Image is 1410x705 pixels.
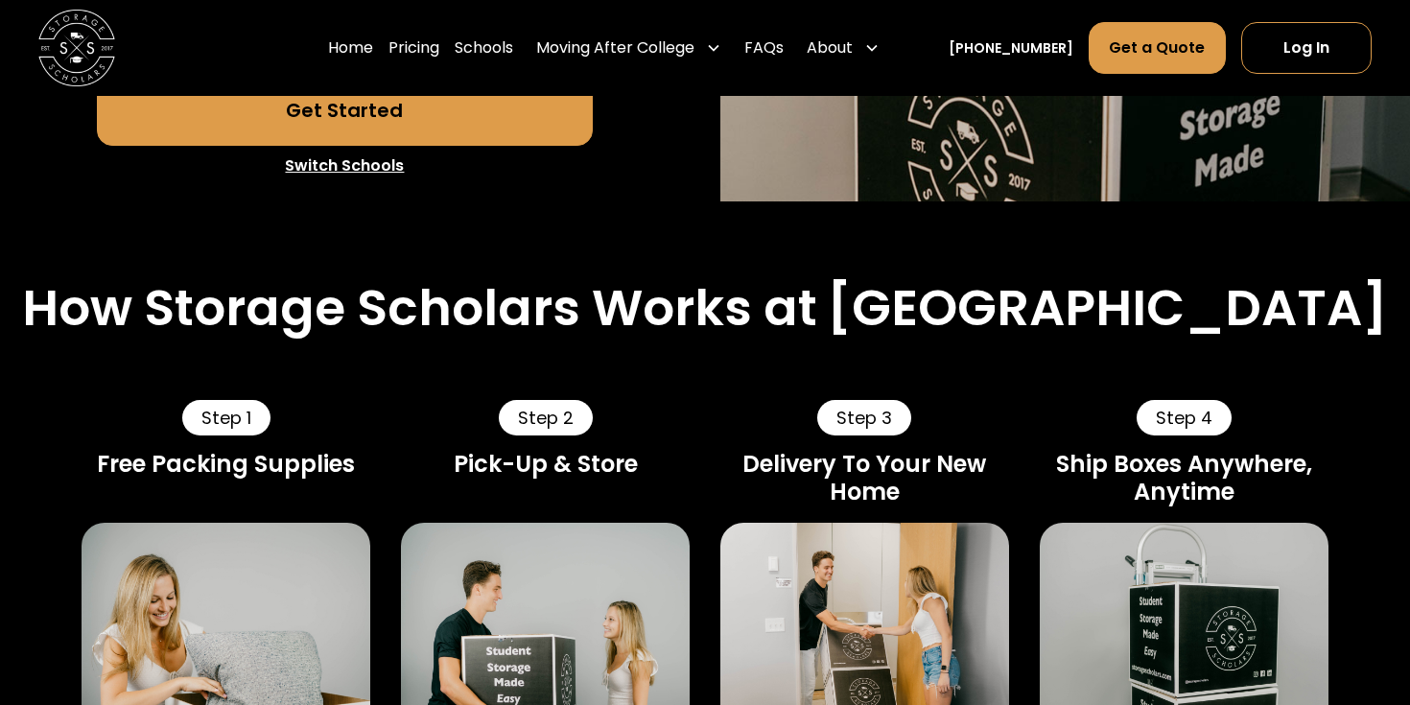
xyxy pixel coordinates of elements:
[97,76,594,145] a: Get Started
[388,21,439,75] a: Pricing
[799,21,887,75] div: About
[744,21,784,75] a: FAQs
[827,278,1388,339] h2: [GEOGRAPHIC_DATA]
[1241,22,1372,74] a: Log In
[182,400,270,436] div: Step 1
[38,10,115,86] img: Storage Scholars main logo
[720,451,1009,506] div: Delivery To Your New Home
[1089,22,1225,74] a: Get a Quote
[328,21,373,75] a: Home
[529,21,729,75] div: Moving After College
[1040,451,1328,506] div: Ship Boxes Anywhere, Anytime
[82,451,370,479] div: Free Packing Supplies
[536,36,694,59] div: Moving After College
[499,400,593,436] div: Step 2
[455,21,513,75] a: Schools
[807,36,853,59] div: About
[22,278,817,339] h2: How Storage Scholars Works at
[949,38,1073,59] a: [PHONE_NUMBER]
[401,451,690,479] div: Pick-Up & Store
[817,400,911,436] div: Step 3
[97,146,594,186] a: Switch Schools
[1137,400,1232,436] div: Step 4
